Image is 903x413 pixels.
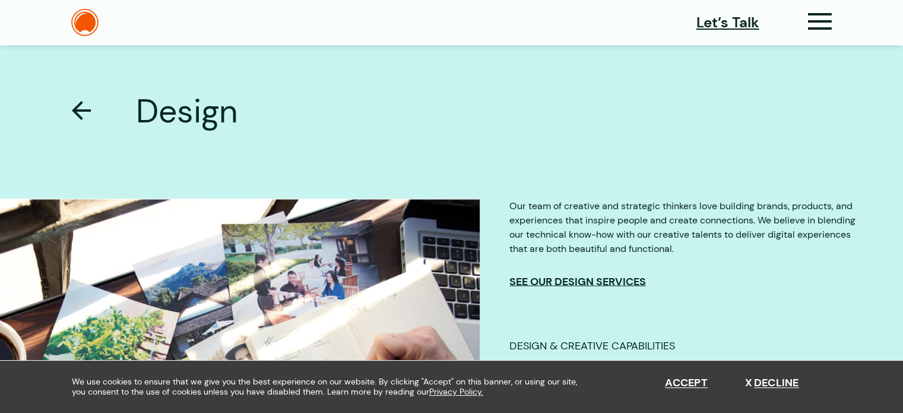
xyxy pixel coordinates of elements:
[72,377,588,397] span: We use cookies to ensure that we give you the best experience on our website. By clicking "Accept...
[665,377,708,390] button: Accept
[696,12,759,33] a: Let’s Talk
[429,387,483,397] a: Privacy Policy.
[71,9,99,36] img: The Daylight Studio Logo
[509,275,646,288] a: See our Design Services
[136,90,237,132] h3: Design
[509,338,865,354] p: Design & Creative Capabilities
[509,198,865,256] p: Our team of creative and strategic thinkers love building brands, products, and experiences that ...
[745,377,799,390] button: Decline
